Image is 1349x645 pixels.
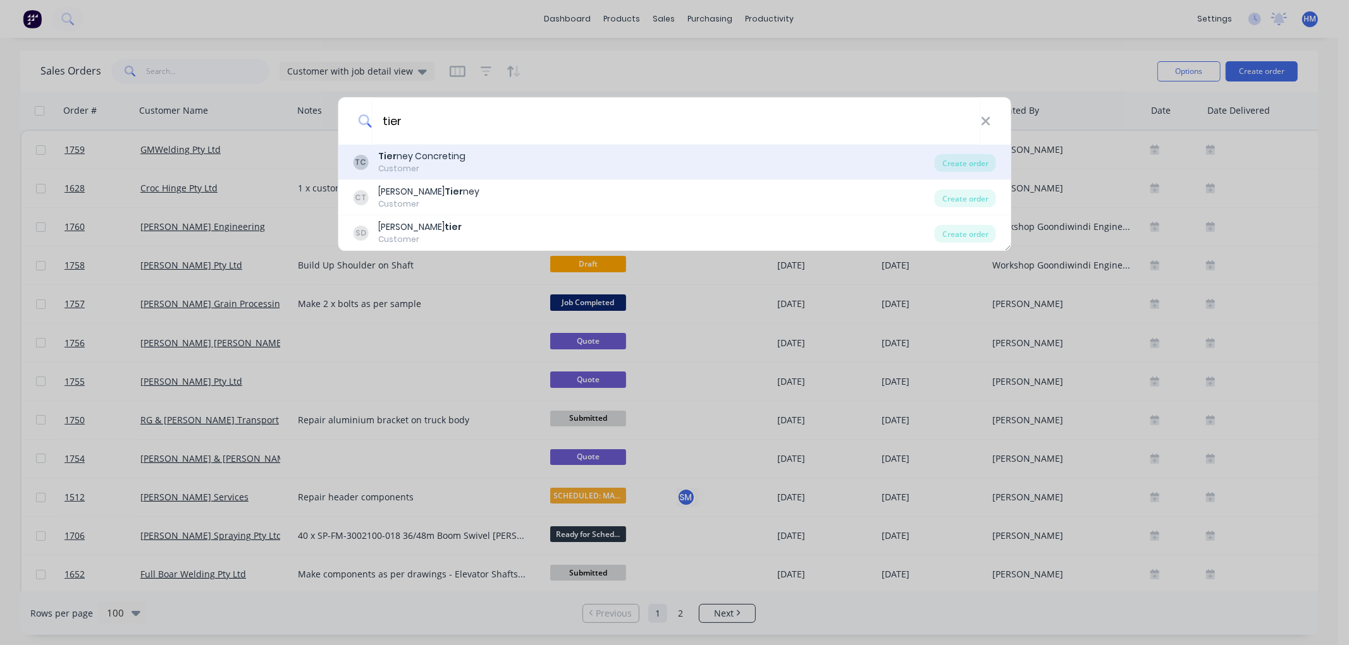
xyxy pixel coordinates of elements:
div: SD [353,226,368,241]
div: Customer [378,198,479,210]
div: ney Concreting [378,150,465,163]
div: TC [353,155,368,170]
div: Customer [378,163,465,174]
div: CT [353,190,368,205]
div: Create order [935,190,996,207]
div: [PERSON_NAME] [378,220,462,234]
b: tier [445,220,462,233]
b: Tier [445,185,463,198]
div: Create order [935,225,996,243]
input: Enter a customer name to create a new order... [372,97,981,145]
b: Tier [378,150,397,162]
div: Customer [378,234,462,245]
div: Create order [935,154,996,172]
div: [PERSON_NAME] ney [378,185,479,198]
